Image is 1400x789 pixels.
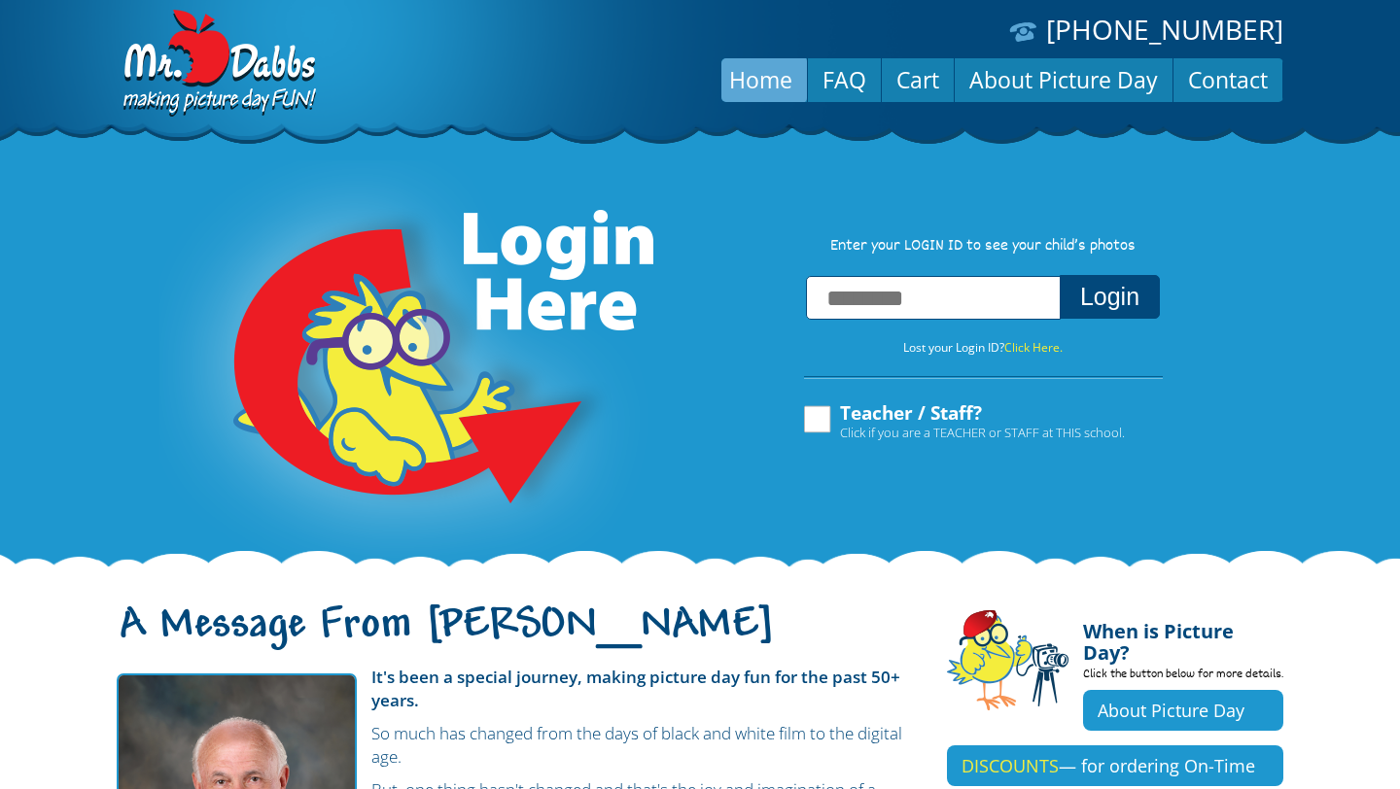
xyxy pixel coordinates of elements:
img: Dabbs Company [117,10,319,119]
p: Enter your LOGIN ID to see your child’s photos [784,236,1182,257]
a: About Picture Day [955,56,1172,103]
img: Login Here [159,160,657,568]
label: Teacher / Staff? [801,403,1125,440]
a: DISCOUNTS— for ordering On-Time [947,745,1283,786]
p: So much has changed from the days of black and white film to the digital age. [117,722,918,769]
p: Lost your Login ID? [784,337,1182,359]
a: Click Here. [1004,339,1063,356]
button: Login [1060,275,1160,319]
a: FAQ [808,56,881,103]
a: [PHONE_NUMBER] [1046,11,1283,48]
span: DISCOUNTS [962,754,1059,777]
span: Click if you are a TEACHER or STAFF at THIS school. [840,423,1125,442]
h1: A Message From [PERSON_NAME] [117,617,918,658]
strong: It's been a special journey, making picture day fun for the past 50+ years. [371,666,900,711]
a: Home [715,56,807,103]
a: Contact [1173,56,1282,103]
a: About Picture Day [1083,690,1283,731]
h4: When is Picture Day? [1083,609,1283,664]
a: Cart [882,56,954,103]
p: Click the button below for more details. [1083,664,1283,690]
